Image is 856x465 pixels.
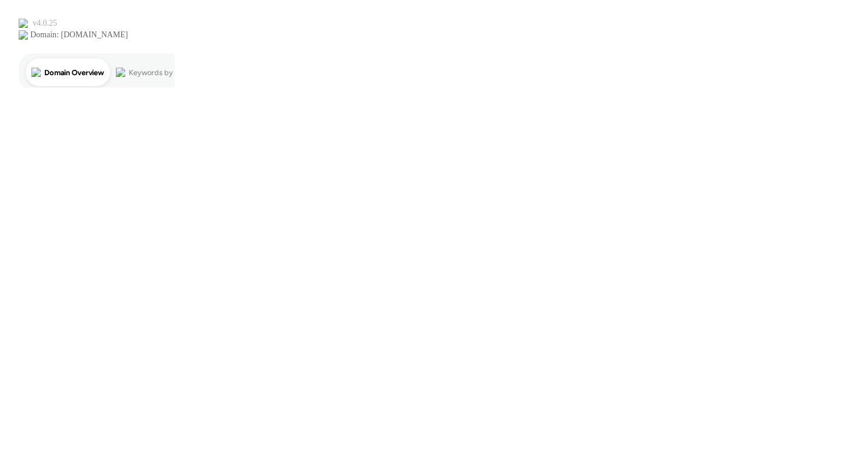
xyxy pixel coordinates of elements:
img: tab_keywords_by_traffic_grey.svg [116,68,125,77]
div: Domain Overview [44,69,104,76]
div: Keywords by Traffic [129,69,196,76]
div: v 4.0.25 [33,19,57,28]
div: Domain: [DOMAIN_NAME] [30,30,128,40]
img: logo_orange.svg [19,19,28,28]
img: website_grey.svg [19,30,28,40]
img: tab_domain_overview_orange.svg [31,68,41,77]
